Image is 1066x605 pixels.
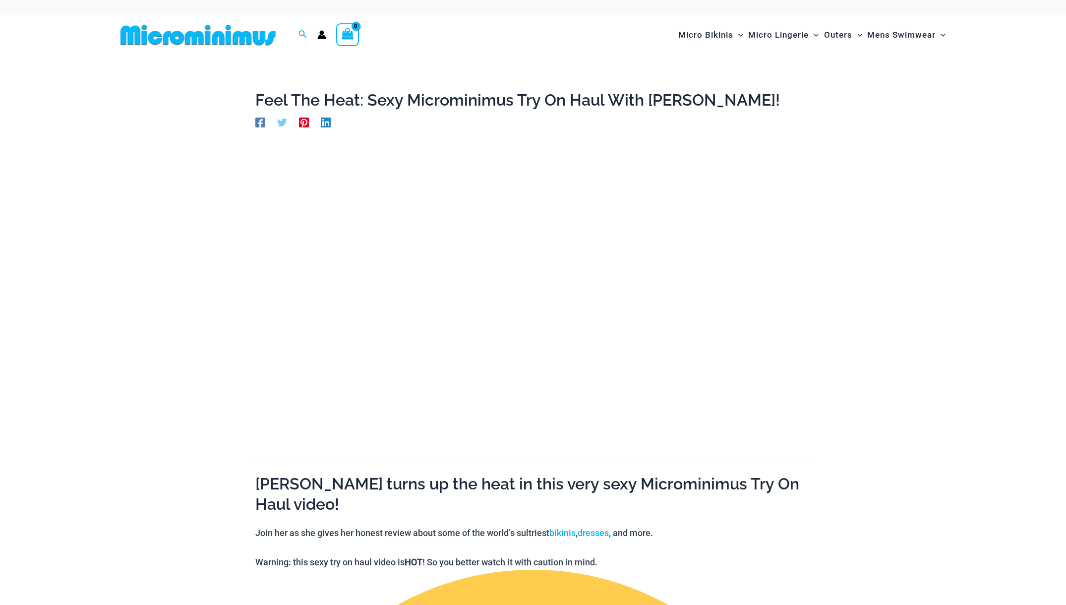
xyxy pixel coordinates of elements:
[117,24,280,46] img: MM SHOP LOGO FLAT
[676,20,746,50] a: Micro BikinisMenu ToggleMenu Toggle
[674,18,949,52] nav: Site Navigation
[336,23,359,46] a: View Shopping Cart, empty
[321,117,331,127] a: Linkedin
[317,30,326,39] a: Account icon link
[405,557,422,567] strong: HOT
[748,22,809,48] span: Micro Lingerie
[298,29,307,41] a: Search icon link
[936,22,946,48] span: Menu Toggle
[824,22,852,48] span: Outers
[733,22,743,48] span: Menu Toggle
[255,117,265,127] a: Facebook
[867,22,936,48] span: Mens Swimwear
[852,22,862,48] span: Menu Toggle
[549,528,576,538] a: bikinis
[255,91,811,110] h1: Feel The Heat: Sexy Microminimus Try On Haul With [PERSON_NAME]!
[255,474,811,515] h2: [PERSON_NAME] turns up the heat in this very sexy Microminimus Try On Haul video!
[255,526,811,541] p: Join her as she gives her honest review about some of the world’s sultriest , , and more.
[746,20,821,50] a: Micro LingerieMenu ToggleMenu Toggle
[277,117,287,127] a: Twitter
[299,117,309,127] a: Pinterest
[678,22,733,48] span: Micro Bikinis
[865,20,948,50] a: Mens SwimwearMenu ToggleMenu Toggle
[809,22,819,48] span: Menu Toggle
[578,528,609,538] a: dresses
[822,20,865,50] a: OutersMenu ToggleMenu Toggle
